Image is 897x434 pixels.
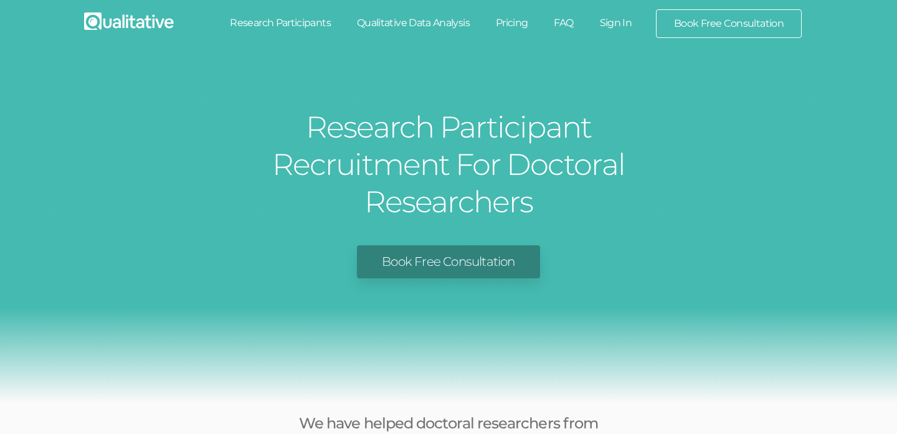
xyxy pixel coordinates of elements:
[149,415,747,432] h3: We have helped doctoral researchers from
[587,9,645,37] a: Sign In
[215,108,682,220] h1: Research Participant Recruitment For Doctoral Researchers
[357,245,539,278] a: Book Free Consultation
[657,10,801,37] a: Book Free Consultation
[344,9,483,37] a: Qualitative Data Analysis
[541,9,586,37] a: FAQ
[483,9,541,37] a: Pricing
[84,12,174,30] img: Qualitative
[217,9,344,37] a: Research Participants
